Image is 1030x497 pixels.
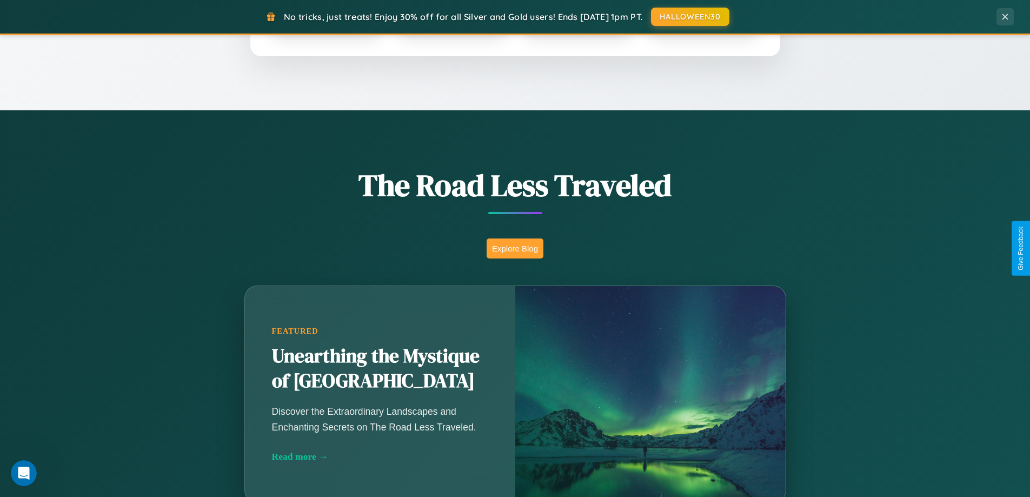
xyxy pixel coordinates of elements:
p: Discover the Extraordinary Landscapes and Enchanting Secrets on The Road Less Traveled. [272,404,488,434]
h2: Unearthing the Mystique of [GEOGRAPHIC_DATA] [272,344,488,394]
h1: The Road Less Traveled [191,164,840,206]
button: Explore Blog [487,238,543,259]
div: Give Feedback [1017,227,1025,270]
div: Read more → [272,451,488,462]
div: Featured [272,327,488,336]
button: HALLOWEEN30 [651,8,729,26]
iframe: Intercom live chat [11,460,37,486]
span: No tricks, just treats! Enjoy 30% off for all Silver and Gold users! Ends [DATE] 1pm PT. [284,11,643,22]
